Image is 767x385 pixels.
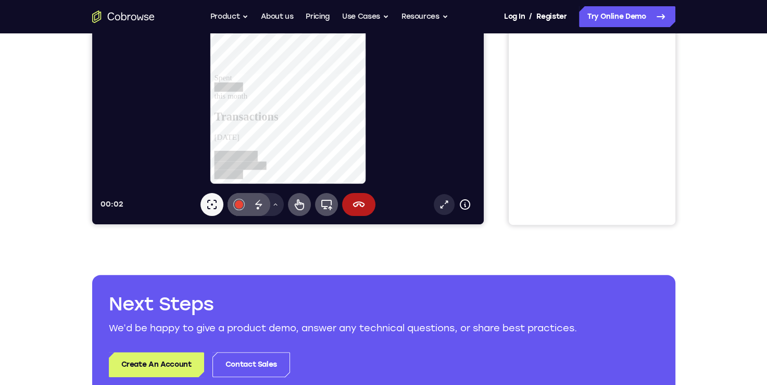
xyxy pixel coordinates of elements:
[109,321,659,335] p: We’d be happy to give a product demo, answer any technical questions, or share best practices.
[210,6,249,27] button: Product
[109,292,659,317] h2: Next Steps
[536,6,567,27] a: Register
[401,6,448,27] button: Resources
[529,10,532,23] span: /
[504,6,525,27] a: Log In
[342,6,389,27] button: Use Cases
[306,6,330,27] a: Pricing
[212,352,290,377] a: Contact Sales
[92,10,155,23] a: Go to the home page
[261,6,293,27] a: About us
[579,6,675,27] a: Try Online Demo
[109,352,204,377] a: Create An Account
